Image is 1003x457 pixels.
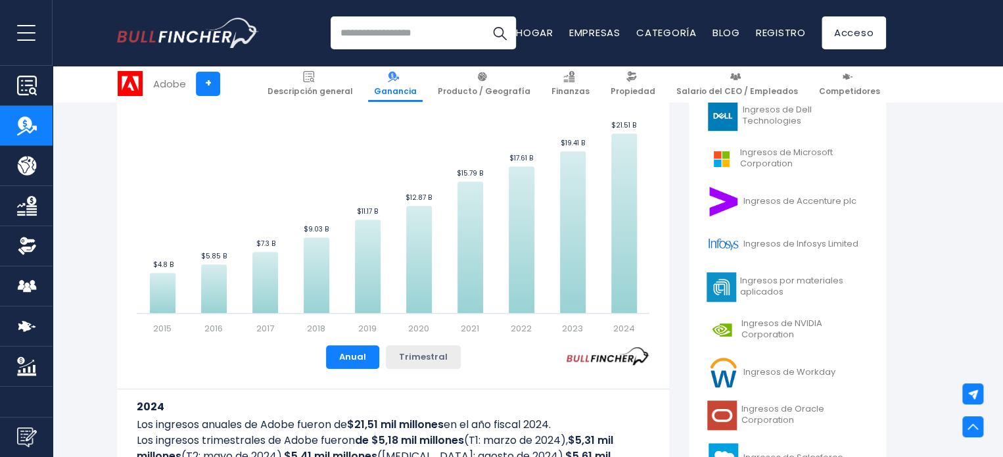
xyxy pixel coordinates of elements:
[256,322,274,335] text: 2017
[438,85,530,97] font: Producto / Geografía
[368,66,423,102] a: Ganancia
[406,193,432,203] text: $12.87 B
[834,26,874,39] font: Acceso
[707,229,739,259] img: Logotipo de INFY
[17,236,37,256] img: Propiedad
[509,153,533,163] text: $17.61 B
[707,101,739,131] img: Logotipo de DELL
[743,195,856,207] font: Ingresos de Accenture plc
[205,76,212,91] font: +
[355,433,464,448] font: de $5,18 mil millones
[117,18,259,48] img: Logotipo de Bullfincher
[432,66,536,102] a: Producto / Geografía
[511,322,532,335] text: 2022
[707,144,736,174] img: Logotipo de MSFT
[699,397,876,433] a: Ingresos de Oracle Corporation
[262,66,359,102] a: Descripción general
[357,206,378,216] text: $11.17 B
[153,77,186,91] font: Adobe
[546,66,595,102] a: Finanzas
[551,85,590,97] font: Finanzas
[137,433,355,448] font: Los ingresos trimestrales de Adobe fueron
[636,26,697,39] a: Categoría
[611,85,655,97] font: Propiedad
[268,85,353,97] font: Descripción general
[326,345,379,369] button: Anual
[137,399,164,414] font: 2024
[153,322,172,335] text: 2015
[707,187,739,216] img: Logotipo de ACN
[743,103,812,127] font: Ingresos de Dell Technologies
[741,402,824,426] font: Ingresos de Oracle Corporation
[611,120,636,130] text: $21.51 B
[569,26,620,39] a: Empresas
[699,226,876,262] a: Ingresos de Infosys Limited
[756,26,806,39] a: Registro
[399,350,448,363] font: Trimestral
[740,146,833,170] font: Ingresos de Microsoft Corporation
[699,269,876,305] a: Ingresos por materiales aplicados
[699,98,876,134] a: Ingresos de Dell Technologies
[256,239,275,249] text: $7.3 B
[152,260,173,270] text: $4.8 B
[613,322,635,335] text: 2024
[743,237,858,250] font: Ingresos de Infosys Limited
[699,354,876,391] a: Ingresos de Workday
[699,141,876,177] a: Ingresos de Microsoft Corporation
[307,322,325,335] text: 2018
[819,85,880,97] font: Competidores
[204,322,223,335] text: 2016
[712,26,740,39] a: Blog
[457,168,483,178] text: $15.79 B
[707,315,737,345] img: Logotipo de NVDA
[740,274,843,298] font: Ingresos por materiales aplicados
[461,322,479,335] text: 2021
[408,322,429,335] text: 2020
[483,16,516,49] button: Buscar
[347,417,444,432] font: $21,51 mil millones
[464,433,568,448] font: (T1: marzo de 2024),
[699,183,876,220] a: Ingresos de Accenture plc
[707,358,739,387] img: Logotipo del WDAY
[137,417,347,432] font: Los ingresos anuales de Adobe fueron de
[676,85,798,97] font: Salario del CEO / Empleados
[304,224,329,234] text: $9.03 B
[118,71,143,96] img: Logotipo de ADBE
[358,322,377,335] text: 2019
[822,16,887,49] a: Acceso
[562,322,583,335] text: 2023
[117,18,258,48] a: Ir a la página de inicio
[386,345,461,369] button: Trimestral
[743,366,835,378] font: Ingresos de Workday
[339,350,366,363] font: Anual
[813,66,886,102] a: Competidores
[699,312,876,348] a: Ingresos de NVIDIA Corporation
[707,272,736,302] img: Logotipo de AMAT
[561,138,585,148] text: $19.41 B
[374,85,417,97] font: Ganancia
[605,66,661,102] a: Propiedad
[201,251,227,261] text: $5.85 B
[516,26,553,39] a: Hogar
[670,66,804,102] a: Salario del CEO / Empleados
[707,400,737,430] img: Logotipo de ORCL
[137,39,649,335] svg: Tendencia de ingresos de Adobe
[196,72,220,96] a: +
[444,417,551,432] font: en el año fiscal 2024.
[741,317,822,341] font: Ingresos de NVIDIA Corporation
